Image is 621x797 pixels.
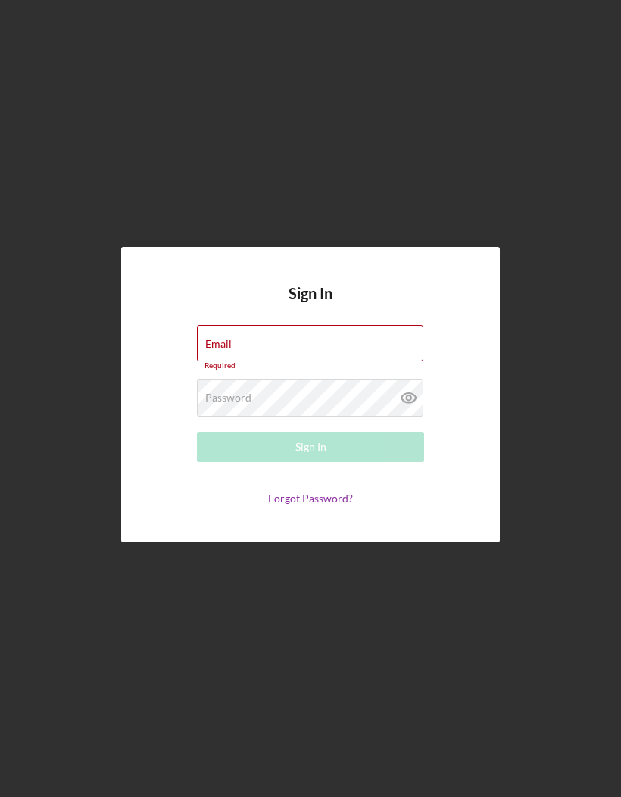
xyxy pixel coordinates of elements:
[289,285,332,325] h4: Sign In
[197,432,424,462] button: Sign In
[295,432,326,462] div: Sign In
[205,392,251,404] label: Password
[197,361,424,370] div: Required
[268,492,353,505] a: Forgot Password?
[205,338,232,350] label: Email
